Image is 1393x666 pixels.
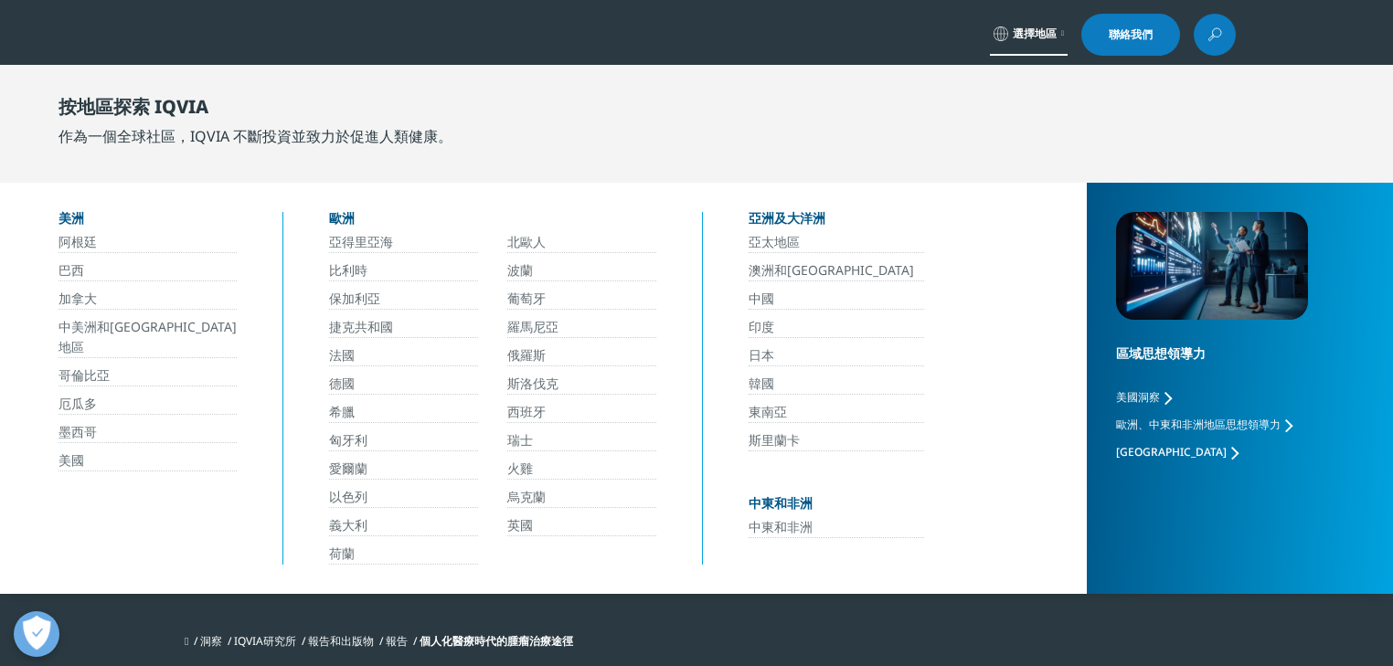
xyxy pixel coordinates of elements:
font: 中美洲和[GEOGRAPHIC_DATA]地區 [58,318,237,355]
font: 捷克共和國 [329,318,393,335]
a: 以色列 [329,487,478,508]
font: 歐洲 [329,209,355,227]
a: 墨西哥 [58,422,237,443]
font: 北歐人 [507,233,546,250]
a: 阿根廷 [58,232,237,253]
font: 亞得里亞海 [329,233,393,250]
a: 澳洲和[GEOGRAPHIC_DATA] [749,260,924,281]
font: 亞太地區 [749,233,800,250]
font: 德國 [329,375,355,392]
font: 葡萄牙 [507,290,546,307]
a: 羅馬尼亞 [507,317,656,338]
a: 北歐人 [507,232,656,253]
a: 俄羅斯 [507,345,656,366]
a: 美國洞察 [1116,389,1172,405]
a: IQVIA研究所 [234,633,296,649]
font: 按地區探索 IQVIA [58,94,208,119]
font: 英國 [507,516,533,534]
a: 法國 [329,345,478,366]
font: [GEOGRAPHIC_DATA] [1116,444,1227,460]
font: 匈牙利 [329,431,367,449]
font: 厄瓜多 [58,395,97,412]
font: 中國 [749,290,774,307]
font: 俄羅斯 [507,346,546,364]
font: 羅馬尼亞 [507,318,558,335]
font: 美國 [58,451,84,469]
a: 哥倫比亞 [58,365,237,386]
a: 火雞 [507,459,656,480]
font: 瑞士 [507,431,533,449]
a: 聯絡我們 [1081,14,1180,56]
a: 亞得里亞海 [329,232,478,253]
font: 斯洛伐克 [507,375,558,392]
a: 印度 [749,317,924,338]
a: 比利時 [329,260,478,281]
font: 荷蘭 [329,544,355,562]
a: 斯里蘭卡 [749,430,924,451]
font: 阿根廷 [58,233,97,250]
a: 中美洲和[GEOGRAPHIC_DATA]地區 [58,317,237,358]
a: 西班牙 [507,402,656,423]
a: 加拿大 [58,289,237,310]
font: 保加利亞 [329,290,380,307]
font: 個人化醫療時代的腫瘤治療途徑 [420,633,573,649]
font: 作為一個全球社區，IQVIA 不斷投資並致力於促進人類健康。 [58,126,452,146]
a: 波蘭 [507,260,656,281]
font: 法國 [329,346,355,364]
a: 歐洲、中東和非洲地區思想領導力 [1116,417,1292,432]
a: 葡萄牙 [507,289,656,310]
font: 美國洞察 [1116,389,1160,405]
nav: 基本的 [311,64,1236,151]
font: 斯里蘭卡 [749,431,800,449]
font: 歐洲、中東和非洲地區思想領導力 [1116,417,1281,432]
a: 斯洛伐克 [507,374,656,395]
a: 義大利 [329,515,478,536]
a: 英國 [507,515,656,536]
a: 保加利亞 [329,289,478,310]
a: 報告 [386,633,408,649]
font: 墨西哥 [58,423,97,440]
a: 匈牙利 [329,430,478,451]
font: 印度 [749,318,774,335]
font: 韓國 [749,375,774,392]
font: 聯絡我們 [1109,26,1153,42]
a: 瑞士 [507,430,656,451]
a: 中東和非洲 [749,517,924,538]
font: 美洲 [58,209,84,227]
font: 哥倫比亞 [58,366,110,384]
a: 日本 [749,345,924,366]
font: 西班牙 [507,403,546,420]
font: 區域思想領導力 [1116,344,1206,362]
a: 愛爾蘭 [329,459,478,480]
font: 澳洲和[GEOGRAPHIC_DATA] [749,261,914,279]
a: 洞察 [200,633,222,649]
font: 日本 [749,346,774,364]
font: 加拿大 [58,290,97,307]
a: [GEOGRAPHIC_DATA] [1116,444,1239,460]
font: 亞洲及大洋洲 [749,209,825,227]
a: 烏克蘭 [507,487,656,508]
font: 波蘭 [507,261,533,279]
img: 2093_analyzing-data-using-big-screen-display-and-laptop.png [1116,212,1308,320]
font: 選擇地區 [1013,26,1057,41]
font: 希臘 [329,403,355,420]
button: 開放偏好 [14,611,59,657]
a: 報告和出版物 [308,633,374,649]
a: 荷蘭 [329,544,478,565]
font: 義大利 [329,516,367,534]
a: 希臘 [329,402,478,423]
a: 厄瓜多 [58,394,237,415]
font: 巴西 [58,261,84,279]
font: 中東和非洲 [749,494,813,512]
a: 中國 [749,289,924,310]
font: 中東和非洲 [749,518,813,535]
font: 比利時 [329,261,367,279]
a: 美國 [58,450,237,471]
a: 東南亞 [749,402,924,423]
font: 火雞 [507,460,533,477]
a: 亞太地區 [749,232,924,253]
